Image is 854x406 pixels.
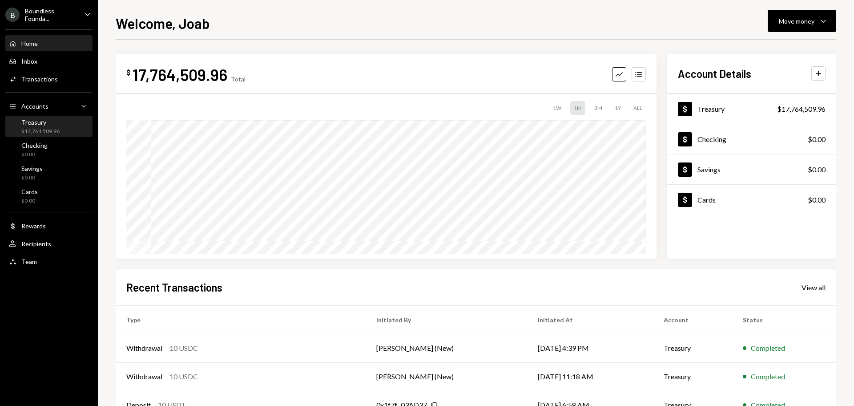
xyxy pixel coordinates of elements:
[5,8,20,22] div: B
[21,174,43,182] div: $0.00
[570,101,585,115] div: 1M
[5,116,93,137] a: Treasury$17,764,509.96
[116,14,210,32] h1: Welcome, Joab
[808,164,826,175] div: $0.00
[21,142,48,149] div: Checking
[611,101,624,115] div: 1Y
[126,371,162,382] div: Withdrawal
[21,165,43,172] div: Savings
[591,101,606,115] div: 3M
[169,343,198,353] div: 10 USDC
[5,235,93,252] a: Recipients
[366,362,527,391] td: [PERSON_NAME] (New)
[5,218,93,234] a: Rewards
[21,197,38,205] div: $0.00
[25,7,77,22] div: Boundless Founda...
[21,151,48,158] div: $0.00
[21,240,51,248] div: Recipients
[231,75,246,83] div: Total
[697,195,716,204] div: Cards
[808,195,826,205] div: $0.00
[549,101,565,115] div: 1W
[133,65,227,85] div: 17,764,509.96
[768,10,836,32] button: Move money
[697,165,721,174] div: Savings
[21,102,48,110] div: Accounts
[21,258,37,265] div: Team
[116,305,366,334] th: Type
[808,134,826,145] div: $0.00
[21,75,58,83] div: Transactions
[802,283,826,292] div: View all
[751,343,785,353] div: Completed
[126,280,222,295] h2: Recent Transactions
[667,94,836,124] a: Treasury$17,764,509.96
[678,66,751,81] h2: Account Details
[527,305,653,334] th: Initiated At
[777,104,826,114] div: $17,764,509.96
[5,139,93,160] a: Checking$0.00
[5,162,93,183] a: Savings$0.00
[732,305,836,334] th: Status
[751,371,785,382] div: Completed
[5,185,93,207] a: Cards$0.00
[5,71,93,87] a: Transactions
[667,185,836,215] a: Cards$0.00
[126,68,131,77] div: $
[5,98,93,114] a: Accounts
[21,40,38,47] div: Home
[366,334,527,362] td: [PERSON_NAME] (New)
[21,118,60,126] div: Treasury
[366,305,527,334] th: Initiated By
[653,362,732,391] td: Treasury
[21,57,37,65] div: Inbox
[653,305,732,334] th: Account
[169,371,198,382] div: 10 USDC
[697,105,725,113] div: Treasury
[527,334,653,362] td: [DATE] 4:39 PM
[667,154,836,184] a: Savings$0.00
[779,16,814,26] div: Move money
[21,222,46,230] div: Rewards
[21,128,60,135] div: $17,764,509.96
[5,253,93,269] a: Team
[667,124,836,154] a: Checking$0.00
[630,101,646,115] div: ALL
[5,53,93,69] a: Inbox
[21,188,38,195] div: Cards
[527,362,653,391] td: [DATE] 11:18 AM
[802,282,826,292] a: View all
[653,334,732,362] td: Treasury
[126,343,162,353] div: Withdrawal
[697,135,726,143] div: Checking
[5,35,93,51] a: Home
